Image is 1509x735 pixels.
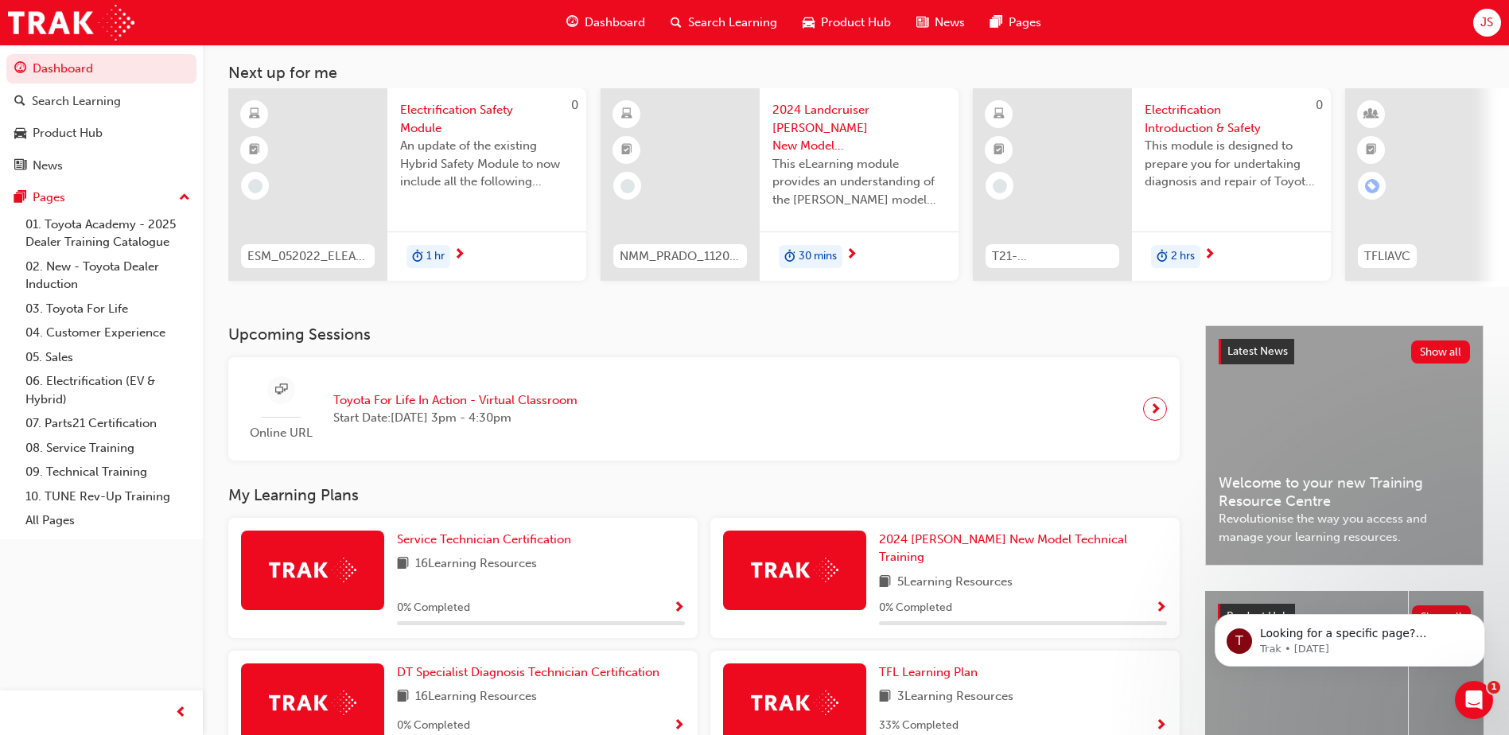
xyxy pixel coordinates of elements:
[799,247,837,266] span: 30 mins
[673,719,685,733] span: Show Progress
[275,380,287,400] span: sessionType_ONLINE_URL-icon
[397,532,571,546] span: Service Technician Certification
[14,126,26,141] span: car-icon
[897,687,1013,707] span: 3 Learning Resources
[228,486,1180,504] h3: My Learning Plans
[790,6,904,39] a: car-iconProduct Hub
[897,573,1013,593] span: 5 Learning Resources
[571,98,578,112] span: 0
[19,411,196,436] a: 07. Parts21 Certification
[397,531,578,549] a: Service Technician Certification
[1316,98,1323,112] span: 0
[879,573,891,593] span: book-icon
[6,87,196,116] a: Search Learning
[415,687,537,707] span: 16 Learning Resources
[397,599,470,617] span: 0 % Completed
[1204,248,1215,262] span: next-icon
[19,297,196,321] a: 03. Toyota For Life
[673,601,685,616] span: Show Progress
[397,663,666,682] a: DT Specialist Diagnosis Technician Certification
[1219,510,1470,546] span: Revolutionise the way you access and manage your learning resources.
[228,325,1180,344] h3: Upcoming Sessions
[994,104,1005,125] span: learningResourceType_ELEARNING-icon
[1411,340,1471,364] button: Show all
[1145,101,1318,137] span: Electrification Introduction & Safety
[879,532,1127,565] span: 2024 [PERSON_NAME] New Model Technical Training
[620,179,635,193] span: learningRecordVerb_NONE-icon
[19,345,196,370] a: 05. Sales
[1366,140,1377,161] span: booktick-icon
[14,95,25,109] span: search-icon
[6,54,196,84] a: Dashboard
[1009,14,1041,32] span: Pages
[228,88,586,281] a: 0ESM_052022_ELEARNElectrification Safety ModuleAn update of the existing Hybrid Safety Module to ...
[1366,104,1377,125] span: learningResourceType_INSTRUCTOR_LED-icon
[19,255,196,297] a: 02. New - Toyota Dealer Induction
[1219,474,1470,510] span: Welcome to your new Training Resource Centre
[621,104,632,125] span: learningResourceType_ELEARNING-icon
[19,508,196,533] a: All Pages
[6,151,196,181] a: News
[973,88,1331,281] a: 0T21-FOD_HVIS_PREREQElectrification Introduction & SafetyThis module is designed to prepare you f...
[1488,681,1500,694] span: 1
[6,183,196,212] button: Pages
[19,460,196,484] a: 09. Technical Training
[751,690,838,715] img: Trak
[8,5,134,41] img: Trak
[32,92,121,111] div: Search Learning
[1149,398,1161,420] span: next-icon
[1473,9,1501,37] button: JS
[879,531,1167,566] a: 2024 [PERSON_NAME] New Model Technical Training
[333,391,578,410] span: Toyota For Life In Action - Virtual Classroom
[14,159,26,173] span: news-icon
[426,247,445,266] span: 1 hr
[33,157,63,175] div: News
[772,155,946,209] span: This eLearning module provides an understanding of the [PERSON_NAME] model line-up and its Katash...
[658,6,790,39] a: search-iconSearch Learning
[203,64,1509,82] h3: Next up for me
[879,687,891,707] span: book-icon
[269,690,356,715] img: Trak
[14,191,26,205] span: pages-icon
[249,140,260,161] span: booktick-icon
[175,703,187,723] span: prev-icon
[601,88,959,281] a: NMM_PRADO_112024_MODULE_12024 Landcruiser [PERSON_NAME] New Model Mechanisms - Model Outline 1Thi...
[269,558,356,582] img: Trak
[990,13,1002,33] span: pages-icon
[241,370,1167,449] a: Online URLToyota For Life In Action - Virtual ClassroomStart Date:[DATE] 3pm - 4:30pm
[688,14,777,32] span: Search Learning
[1455,681,1493,719] iframe: Intercom live chat
[397,717,470,735] span: 0 % Completed
[784,247,795,267] span: duration-icon
[400,137,574,191] span: An update of the existing Hybrid Safety Module to now include all the following electrification v...
[19,321,196,345] a: 04. Customer Experience
[803,13,815,33] span: car-icon
[19,484,196,509] a: 10. TUNE Rev-Up Training
[397,687,409,707] span: book-icon
[1364,247,1410,266] span: TFLIAVC
[453,248,465,262] span: next-icon
[248,179,263,193] span: learningRecordVerb_NONE-icon
[1157,247,1168,267] span: duration-icon
[1155,601,1167,616] span: Show Progress
[879,665,978,679] span: TFL Learning Plan
[19,369,196,411] a: 06. Electrification (EV & Hybrid)
[1191,581,1509,692] iframe: Intercom notifications message
[821,14,891,32] span: Product Hub
[1155,598,1167,618] button: Show Progress
[412,247,423,267] span: duration-icon
[19,212,196,255] a: 01. Toyota Academy - 2025 Dealer Training Catalogue
[673,598,685,618] button: Show Progress
[333,409,578,427] span: Start Date: [DATE] 3pm - 4:30pm
[620,247,741,266] span: NMM_PRADO_112024_MODULE_1
[33,189,65,207] div: Pages
[566,13,578,33] span: guage-icon
[993,179,1007,193] span: learningRecordVerb_NONE-icon
[978,6,1054,39] a: pages-iconPages
[1145,137,1318,191] span: This module is designed to prepare you for undertaking diagnosis and repair of Toyota & Lexus Ele...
